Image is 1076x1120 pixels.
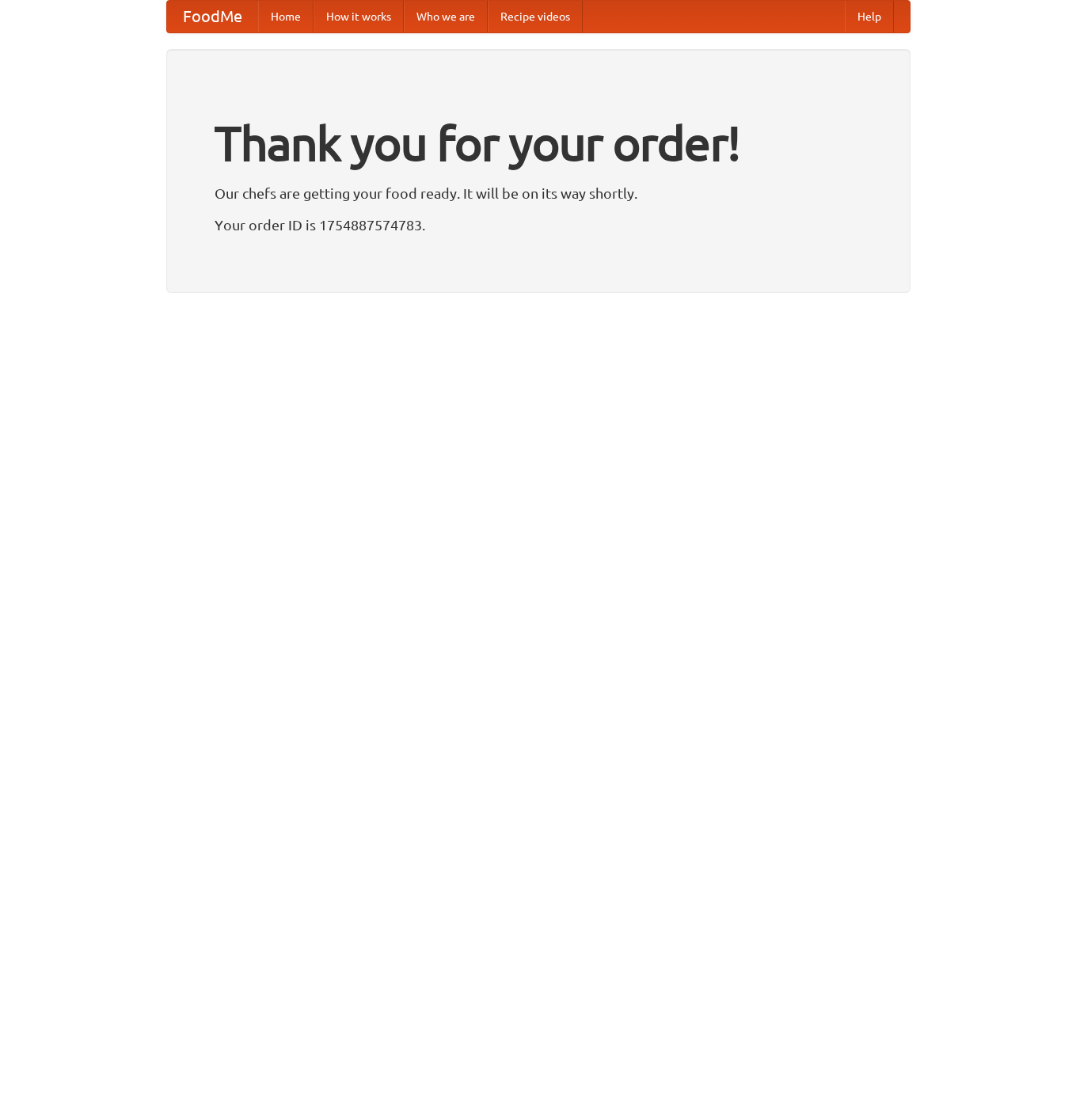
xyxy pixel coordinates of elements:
a: Who we are [404,1,488,32]
p: Our chefs are getting your food ready. It will be on its way shortly. [215,181,862,205]
p: Your order ID is 1754887574783. [215,213,862,237]
h1: Thank you for your order! [215,105,862,181]
a: Help [845,1,894,32]
a: Recipe videos [488,1,583,32]
a: FoodMe [167,1,258,32]
a: Home [258,1,314,32]
a: How it works [314,1,404,32]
